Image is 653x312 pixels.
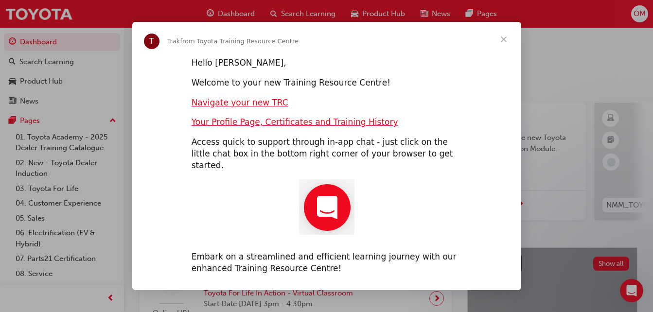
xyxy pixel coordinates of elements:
span: from Toyota Training Resource Centre [180,37,299,45]
div: Profile image for Trak [144,34,159,49]
div: Embark on a streamlined and efficient learning journey with our enhanced Training Resource Centre! [192,251,462,275]
span: Trak [167,37,180,45]
a: Your Profile Page, Certificates and Training History [192,117,398,127]
div: Welcome to your new Training Resource Centre! [192,77,462,89]
a: Navigate your new TRC [192,98,288,107]
div: Hello [PERSON_NAME], [192,57,462,69]
span: Close [486,22,521,57]
div: Access quick to support through in-app chat - just click on the little chat box in the bottom rig... [192,137,462,171]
